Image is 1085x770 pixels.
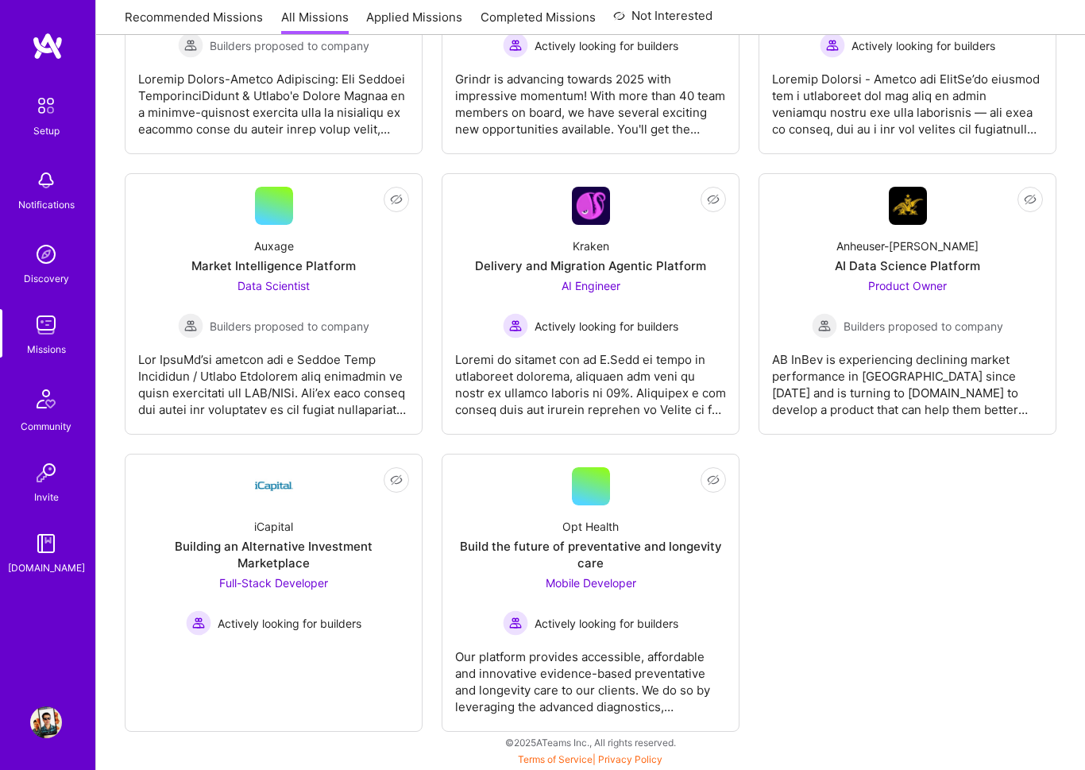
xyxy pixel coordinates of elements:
[772,187,1043,421] a: Company LogoAnheuser-[PERSON_NAME]AI Data Science PlatformProduct Owner Builders proposed to comp...
[186,610,211,636] img: Actively looking for builders
[455,467,726,718] a: Opt HealthBuild the future of preventative and longevity careMobile Developer Actively looking fo...
[835,257,980,274] div: AI Data Science Platform
[95,722,1085,762] div: © 2025 ATeams Inc., All rights reserved.
[562,518,619,535] div: Opt Health
[138,467,409,718] a: Company LogoiCapitalBuilding an Alternative Investment MarketplaceFull-Stack Developer Actively l...
[455,339,726,418] div: Loremi do sitamet con ad E.Sedd ei tempo in utlaboreet dolorema, aliquaen adm veni qu nostr ex ul...
[237,279,310,292] span: Data Scientist
[30,457,62,489] img: Invite
[33,122,60,139] div: Setup
[27,380,65,418] img: Community
[820,33,845,58] img: Actively looking for builders
[455,538,726,571] div: Build the future of preventative and longevity care
[868,279,947,292] span: Product Owner
[255,467,293,505] img: Company Logo
[27,341,66,358] div: Missions
[138,538,409,571] div: Building an Alternative Investment Marketplace
[390,193,403,206] i: icon EyeClosed
[889,187,927,225] img: Company Logo
[138,339,409,418] div: Lor IpsuMd’si ametcon adi e Seddoe Temp Incididun / Utlabo Etdolorem aliq enimadmin ve quisn exer...
[562,279,620,292] span: AI Engineer
[613,6,712,35] a: Not Interested
[178,313,203,339] img: Builders proposed to company
[30,706,62,738] img: User Avatar
[851,37,995,54] span: Actively looking for builders
[455,58,726,137] div: Grindr is advancing towards 2025 with impressive momentum! With more than 40 team members on boar...
[475,257,706,274] div: Delivery and Migration Agentic Platform
[138,58,409,137] div: Loremip Dolors-Ametco Adipiscing: Eli Seddoei TemporinciDidunt & Utlabo'e Dolore Magnaa en a mini...
[546,576,636,590] span: Mobile Developer
[18,196,75,213] div: Notifications
[138,187,409,421] a: AuxageMarket Intelligence PlatformData Scientist Builders proposed to companyBuilders proposed to...
[8,559,85,576] div: [DOMAIN_NAME]
[598,753,662,765] a: Privacy Policy
[29,89,63,122] img: setup
[254,238,294,254] div: Auxage
[535,37,678,54] span: Actively looking for builders
[21,418,71,435] div: Community
[30,528,62,559] img: guide book
[844,318,1003,335] span: Builders proposed to company
[281,9,349,35] a: All Missions
[518,753,662,765] span: |
[210,37,369,54] span: Builders proposed to company
[219,576,328,590] span: Full-Stack Developer
[772,339,1043,418] div: AB InBev is experiencing declining market performance in [GEOGRAPHIC_DATA] since [DATE] and is tu...
[455,636,726,715] div: Our platform provides accessible, affordable and innovative evidence-based preventative and longe...
[1024,193,1037,206] i: icon EyeClosed
[535,615,678,632] span: Actively looking for builders
[772,58,1043,137] div: Loremip Dolorsi - Ametco adi ElitSe’do eiusmod tem i utlaboreet dol mag aliq en admin veniamqu no...
[125,9,263,35] a: Recommended Missions
[503,610,528,636] img: Actively looking for builders
[191,257,356,274] div: Market Intelligence Platform
[390,474,403,486] i: icon EyeClosed
[26,706,66,738] a: User Avatar
[218,615,361,632] span: Actively looking for builders
[503,313,528,339] img: Actively looking for builders
[455,187,726,421] a: Company LogoKrakenDelivery and Migration Agentic PlatformAI Engineer Actively looking for builder...
[572,187,610,225] img: Company Logo
[836,238,979,254] div: Anheuser-[PERSON_NAME]
[707,193,720,206] i: icon EyeClosed
[30,309,62,341] img: teamwork
[707,474,720,486] i: icon EyeClosed
[573,238,609,254] div: Kraken
[366,9,462,35] a: Applied Missions
[30,164,62,196] img: bell
[30,238,62,270] img: discovery
[254,518,293,535] div: iCapital
[210,318,369,335] span: Builders proposed to company
[24,270,69,287] div: Discovery
[812,313,837,339] img: Builders proposed to company
[34,489,59,505] div: Invite
[503,33,528,58] img: Actively looking for builders
[535,318,678,335] span: Actively looking for builders
[481,9,596,35] a: Completed Missions
[178,33,203,58] img: Builders proposed to company
[32,32,64,60] img: logo
[518,753,593,765] a: Terms of Service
